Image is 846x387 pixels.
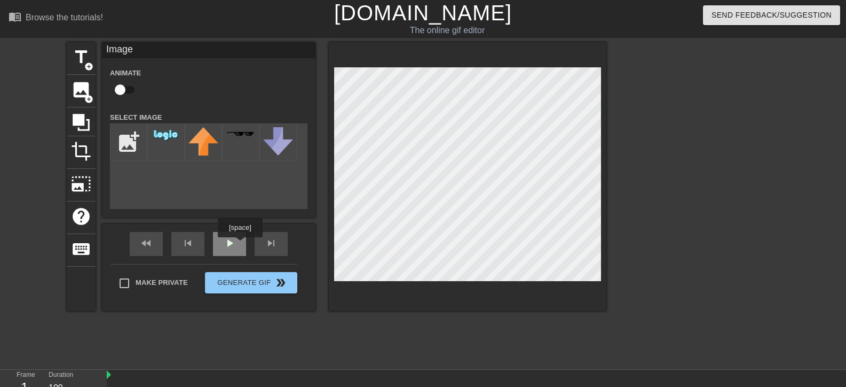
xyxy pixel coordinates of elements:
[711,9,832,22] span: Send Feedback/Suggestion
[140,237,153,250] span: fast_rewind
[9,10,21,23] span: menu_book
[334,1,512,25] a: [DOMAIN_NAME]
[84,95,93,104] span: add_circle
[226,131,256,137] img: deal-with-it.png
[102,42,315,58] div: Image
[71,141,91,161] span: crop
[136,277,188,288] span: Make Private
[110,112,162,123] label: Select Image
[84,62,93,71] span: add_circle
[209,276,293,289] span: Generate Gif
[110,68,141,79] label: Animate
[205,272,297,293] button: Generate Gif
[9,10,103,27] a: Browse the tutorials!
[71,206,91,227] span: help
[263,127,293,156] img: downvote.png
[71,239,91,259] span: keyboard
[71,174,91,194] span: photo_size_select_large
[223,237,236,250] span: play_arrow
[71,80,91,100] span: image
[71,47,91,67] span: title
[188,127,218,156] img: upvote.png
[274,276,287,289] span: double_arrow
[265,237,278,250] span: skip_next
[703,5,840,25] button: Send Feedback/Suggestion
[181,237,194,250] span: skip_previous
[151,127,181,143] img: ZOIgL-Logic.png
[49,372,73,378] label: Duration
[287,24,607,37] div: The online gif editor
[26,13,103,22] div: Browse the tutorials!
